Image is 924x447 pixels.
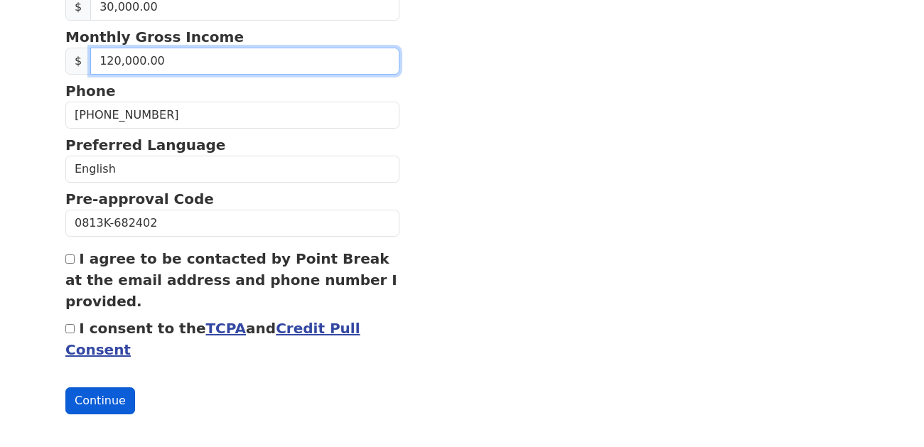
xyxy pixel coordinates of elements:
[65,320,360,358] label: I consent to the and
[65,48,91,75] span: $
[65,190,214,208] strong: Pre-approval Code
[65,102,399,129] input: Phone
[90,48,399,75] input: 0.00
[65,387,135,414] button: Continue
[65,250,397,310] label: I agree to be contacted by Point Break at the email address and phone number I provided.
[65,82,115,99] strong: Phone
[65,136,225,154] strong: Preferred Language
[65,210,399,237] input: Pre-approval Code
[205,320,246,337] a: TCPA
[65,26,399,48] p: Monthly Gross Income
